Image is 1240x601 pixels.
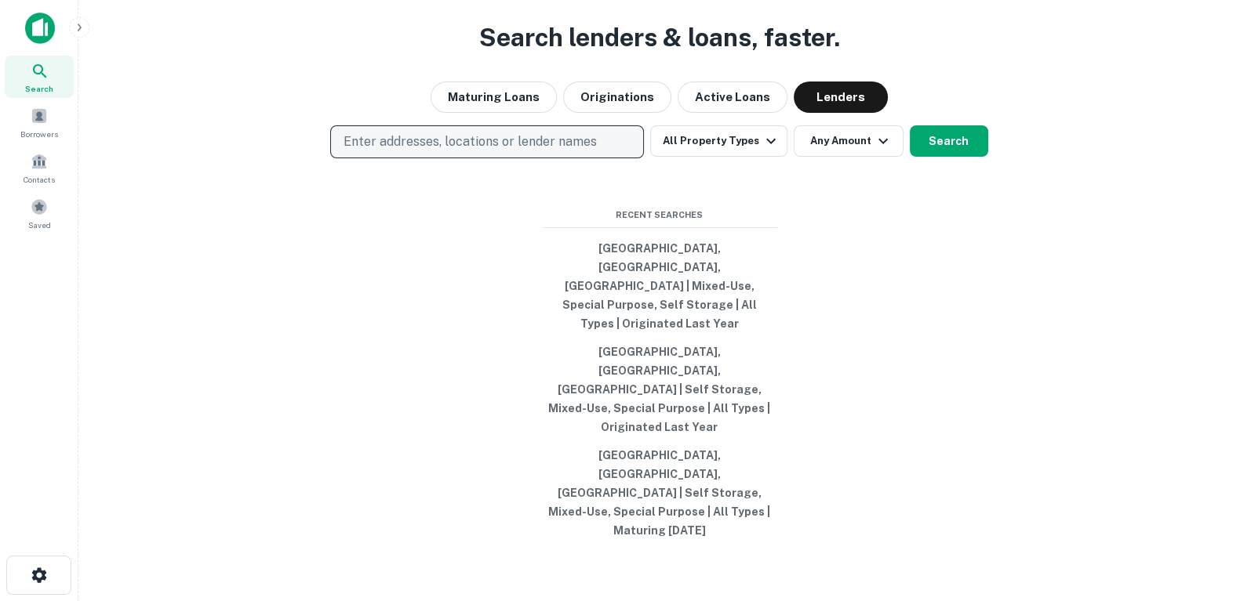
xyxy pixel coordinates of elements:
button: Maturing Loans [431,81,557,113]
button: [GEOGRAPHIC_DATA], [GEOGRAPHIC_DATA], [GEOGRAPHIC_DATA] | Self Storage, Mixed-Use, Special Purpos... [542,441,777,545]
button: Search [910,125,988,157]
span: Saved [28,219,51,231]
button: All Property Types [650,125,787,157]
button: Originations [563,81,671,113]
a: Search [5,56,74,98]
span: Contacts [24,173,55,186]
span: Search [25,82,53,95]
span: Recent Searches [542,208,777,222]
a: Borrowers [5,101,74,143]
iframe: Chat Widget [1162,476,1240,551]
h3: Search lenders & loans, faster. [479,19,840,56]
button: Lenders [794,81,888,113]
span: Borrowers [20,128,58,140]
button: Any Amount [794,125,904,157]
button: Active Loans [678,81,787,113]
button: [GEOGRAPHIC_DATA], [GEOGRAPHIC_DATA], [GEOGRAPHIC_DATA] | Self Storage, Mixed-Use, Special Purpos... [542,338,777,441]
a: Contacts [5,147,74,189]
p: Enter addresses, locations or lender names [344,132,597,151]
button: Enter addresses, locations or lender names [330,125,644,158]
a: Saved [5,192,74,234]
button: [GEOGRAPHIC_DATA], [GEOGRAPHIC_DATA], [GEOGRAPHIC_DATA] | Mixed-Use, Special Purpose, Self Storag... [542,234,777,338]
img: capitalize-icon.png [25,13,55,44]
